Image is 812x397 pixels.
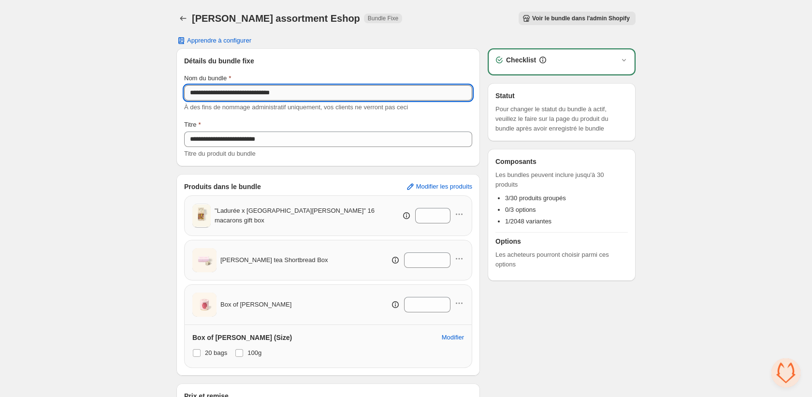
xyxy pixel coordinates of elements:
[505,218,551,225] span: 1/2048 variantes
[495,104,628,133] span: Pour changer le statut du bundle à actif, veuillez le faire sur la page du produit du bundle aprè...
[184,74,231,83] label: Nom du bundle
[506,55,536,65] h3: Checklist
[192,246,217,275] img: Marie-Antoinette tea Shortbread Box
[368,15,398,22] span: Bundle Fixe
[442,334,464,341] span: Modifier
[495,170,628,190] span: Les bundles peuvent inclure jusqu'à 30 produits
[192,290,217,319] img: Box of Marie-Antoinette tea
[184,120,201,130] label: Titre
[495,250,628,269] span: Les acheteurs pourront choisir parmi ces options
[400,179,478,194] button: Modifier les produits
[187,37,251,44] span: Apprendre à configurer
[184,103,408,111] span: À des fins de nommage administratif uniquement, vos clients ne verront pas ceci
[171,34,257,47] button: Apprendre à configurer
[532,15,630,22] span: Voir le bundle dans l'admin Shopify
[436,330,470,345] button: Modifier
[184,182,261,191] h3: Produits dans le bundle
[416,183,472,191] span: Modifier les produits
[176,12,190,25] button: Back
[519,12,636,25] button: Voir le bundle dans l'admin Shopify
[220,300,291,309] span: Box of [PERSON_NAME]
[247,349,261,356] span: 100g
[505,194,566,202] span: 3/30 produits groupés
[184,56,472,66] h3: Détails du bundle fixe
[495,157,536,166] h3: Composants
[192,333,292,342] h3: Box of [PERSON_NAME] (Size)
[505,206,536,213] span: 0/3 options
[215,206,376,225] span: "Ladurée x [GEOGRAPHIC_DATA][PERSON_NAME]" 16 macarons gift box
[220,255,328,265] span: [PERSON_NAME] tea Shortbread Box
[771,358,800,387] div: Open chat
[495,236,628,246] h3: Options
[495,91,628,101] h3: Statut
[192,205,211,227] img: "Ladurée x Victoria & Albert Museum" 16 macarons gift box
[184,150,256,157] span: Titre du produit du bundle
[205,349,227,356] span: 20 bags
[192,13,360,24] h1: [PERSON_NAME] assortment Eshop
